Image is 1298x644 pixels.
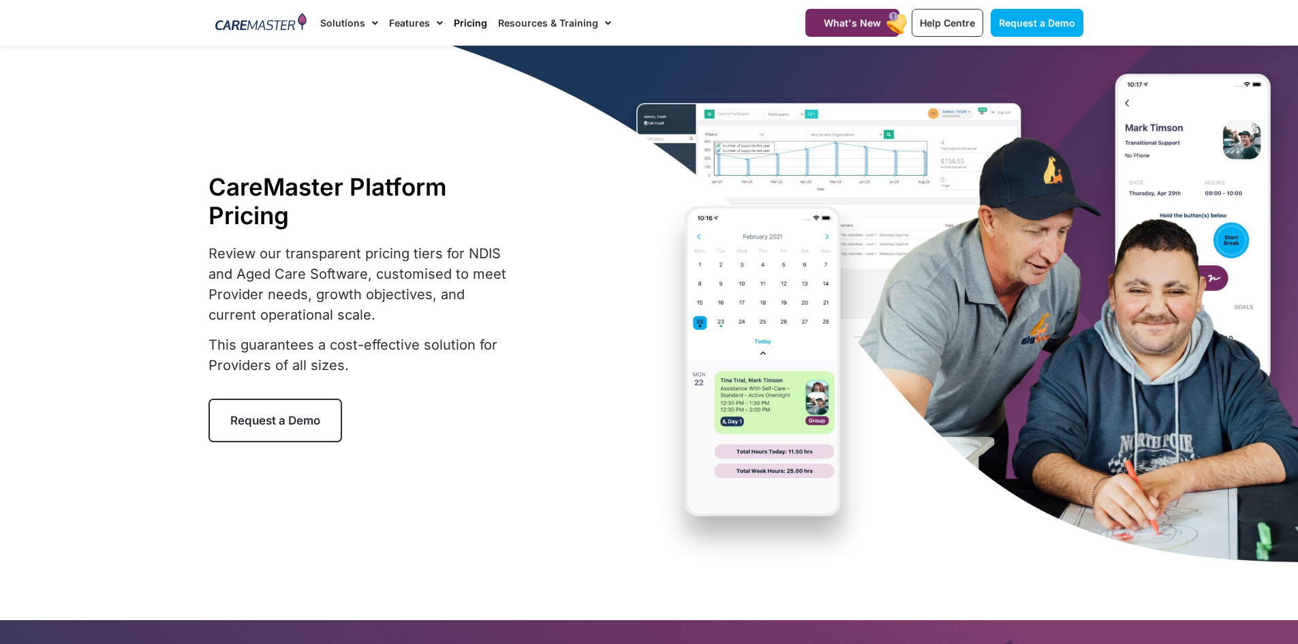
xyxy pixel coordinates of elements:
p: This guarantees a cost-effective solution for Providers of all sizes. [208,335,515,375]
h1: CareMaster Platform Pricing [208,172,515,230]
span: What's New [824,17,881,29]
a: Request a Demo [208,399,342,442]
a: What's New [805,9,899,37]
a: Request a Demo [991,9,1083,37]
span: Request a Demo [230,414,320,427]
span: Help Centre [920,17,975,29]
a: Help Centre [912,9,983,37]
span: Request a Demo [999,17,1075,29]
img: CareMaster Logo [215,13,307,33]
p: Review our transparent pricing tiers for NDIS and Aged Care Software, customised to meet Provider... [208,243,515,325]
